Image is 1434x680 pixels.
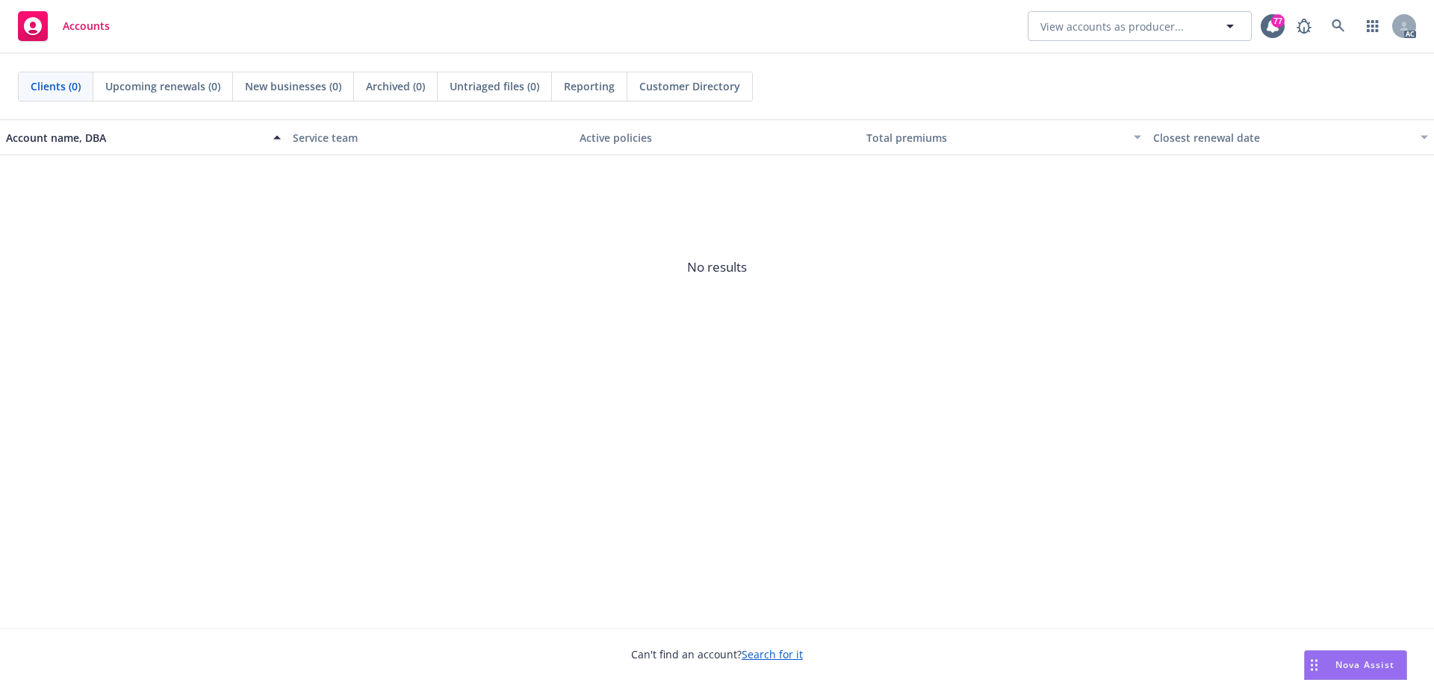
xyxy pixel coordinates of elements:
span: Nova Assist [1335,658,1394,671]
span: Accounts [63,20,110,32]
button: Total premiums [860,119,1147,155]
span: Can't find an account? [631,646,803,662]
div: Drag to move [1305,651,1323,679]
button: Closest renewal date [1147,119,1434,155]
a: Accounts [12,5,116,47]
span: New businesses (0) [245,78,341,94]
a: Search [1323,11,1353,41]
div: Account name, DBA [6,130,264,146]
span: View accounts as producer... [1040,19,1184,34]
div: Total premiums [866,130,1125,146]
a: Search for it [742,647,803,661]
span: Upcoming renewals (0) [105,78,220,94]
div: Closest renewal date [1153,130,1412,146]
button: Nova Assist [1304,650,1407,680]
span: Clients (0) [31,78,81,94]
div: Active policies [580,130,854,146]
span: Reporting [564,78,615,94]
span: Archived (0) [366,78,425,94]
div: 77 [1271,14,1285,28]
button: View accounts as producer... [1028,11,1252,41]
span: Customer Directory [639,78,740,94]
button: Service team [287,119,574,155]
span: Untriaged files (0) [450,78,539,94]
div: Service team [293,130,568,146]
a: Report a Bug [1289,11,1319,41]
a: Switch app [1358,11,1388,41]
button: Active policies [574,119,860,155]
